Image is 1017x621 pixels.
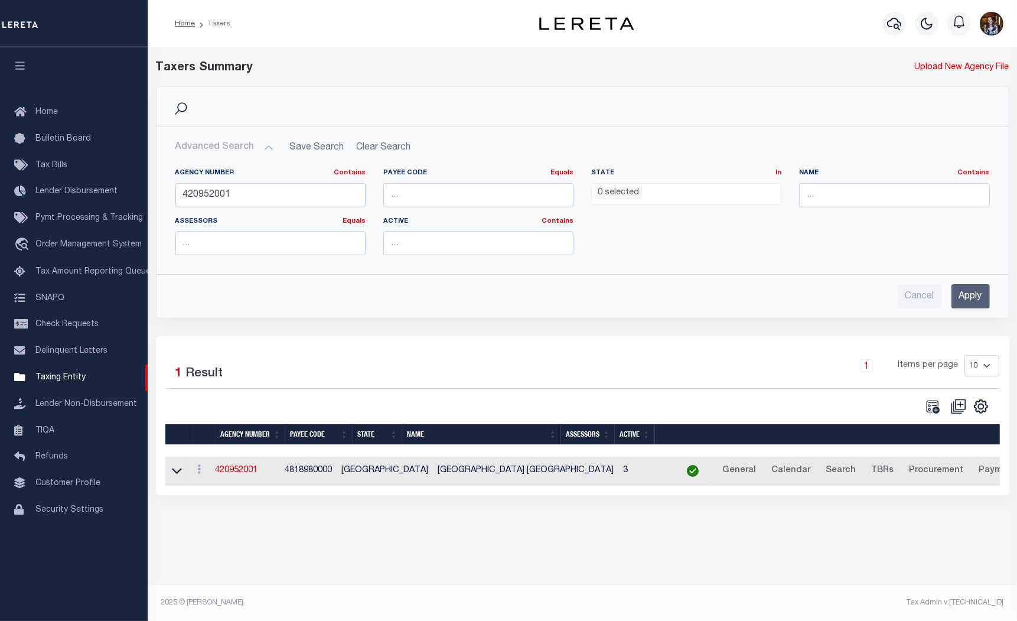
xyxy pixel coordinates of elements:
span: Order Management System [35,240,142,249]
th: Active: activate to sort column ascending [615,424,655,445]
label: State [591,168,781,178]
img: logo-dark.svg [539,17,634,30]
a: General [718,461,762,480]
input: ... [175,183,366,207]
span: Delinquent Letters [35,347,107,355]
span: TIQA [35,426,54,434]
div: Taxers Summary [156,59,791,77]
label: Result [186,365,223,383]
a: Home [175,20,195,27]
li: 0 selected [595,187,642,200]
input: ... [383,183,573,207]
span: Customer Profile [35,479,100,487]
li: Taxers [195,18,230,29]
a: Upload New Agency File [915,61,1009,74]
span: Lender Disbursement [35,187,118,196]
th: State: activate to sort column ascending [353,424,402,445]
button: Advanced Search [175,136,273,159]
th: Payee Code: activate to sort column ascending [285,424,353,445]
img: check-icon-green.svg [687,465,699,477]
a: Calendar [767,461,816,480]
span: SNAPQ [35,294,64,302]
a: Equals [550,170,573,176]
span: Security Settings [35,506,103,514]
input: Cancel [898,284,942,308]
a: TBRs [866,461,899,480]
div: Tax Admin v.[TECHNICAL_ID] [591,597,1004,608]
input: ... [383,231,573,255]
input: Apply [951,284,990,308]
span: Tax Amount Reporting Queue [35,268,151,276]
label: Active [383,217,573,227]
a: Equals [343,218,366,225]
td: 4818980000 [281,457,337,486]
td: [GEOGRAPHIC_DATA] [337,457,433,486]
a: Search [821,461,862,480]
a: Contains [542,218,573,225]
td: [GEOGRAPHIC_DATA] [GEOGRAPHIC_DATA] [433,457,619,486]
input: ... [799,183,989,207]
a: 1 [860,359,873,372]
i: travel_explore [14,238,33,253]
span: Bulletin Board [35,135,91,143]
span: Tax Bills [35,161,67,170]
span: Lender Non-Disbursement [35,400,137,408]
a: In [775,170,781,176]
a: Contains [958,170,990,176]
span: Pymt Processing & Tracking [35,214,143,222]
th: Assessors: activate to sort column ascending [561,424,615,445]
th: Agency Number: activate to sort column ascending [216,424,285,445]
span: Home [35,108,58,116]
span: Items per page [898,359,959,372]
span: 1 [175,368,182,380]
a: Procurement [904,461,969,480]
div: 2025 © [PERSON_NAME]. [152,597,583,608]
a: Contains [334,170,366,176]
a: 420952001 [216,466,258,474]
input: ... [175,231,366,255]
label: Agency Number [175,168,366,178]
th: Name: activate to sort column ascending [402,424,561,445]
td: 3 [619,457,673,486]
span: Taxing Entity [35,373,86,382]
label: Name [799,168,989,178]
span: Refunds [35,453,68,461]
label: Assessors [175,217,366,227]
label: Payee Code [383,168,573,178]
span: Check Requests [35,320,99,329]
